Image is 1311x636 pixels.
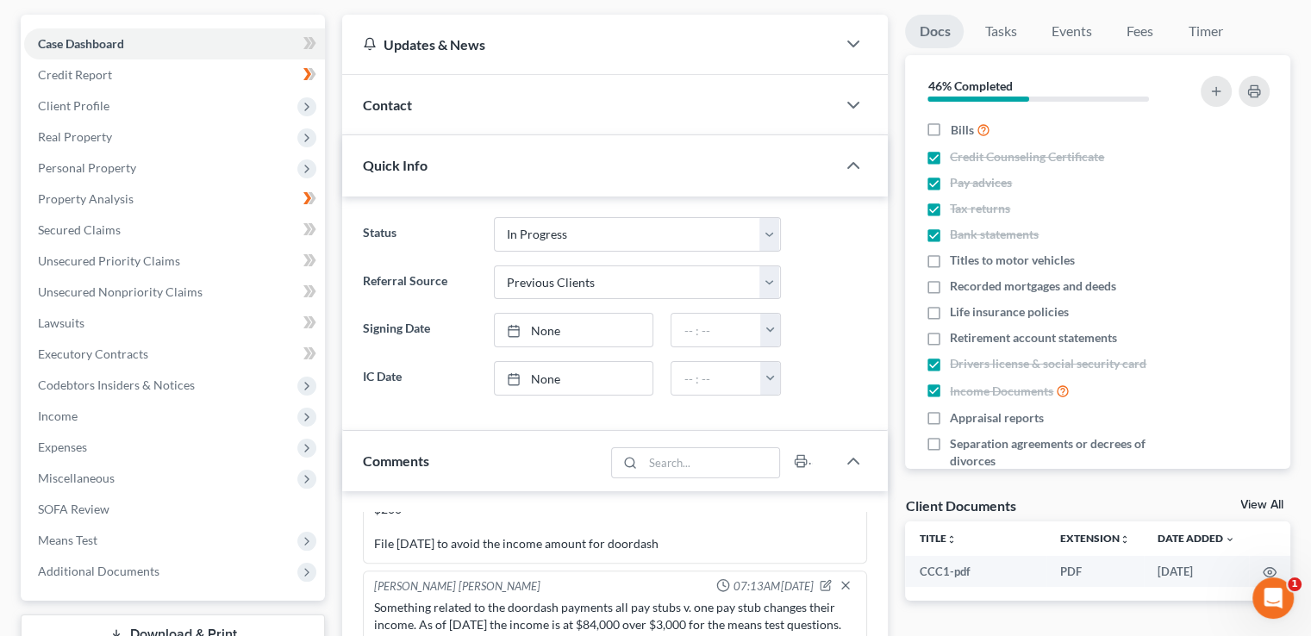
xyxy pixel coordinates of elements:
[671,314,761,346] input: -- : --
[950,252,1075,269] span: Titles to motor vehicles
[950,200,1010,217] span: Tax returns
[1037,15,1105,48] a: Events
[946,534,956,545] i: unfold_more
[354,265,484,300] label: Referral Source
[1158,532,1235,545] a: Date Added expand_more
[950,226,1039,243] span: Bank statements
[671,362,761,395] input: -- : --
[24,494,325,525] a: SOFA Review
[38,502,109,516] span: SOFA Review
[38,564,159,578] span: Additional Documents
[38,533,97,547] span: Means Test
[1112,15,1167,48] a: Fees
[950,409,1044,427] span: Appraisal reports
[38,440,87,454] span: Expenses
[1288,577,1302,591] span: 1
[734,578,813,595] span: 07:13AM[DATE]
[24,339,325,370] a: Executory Contracts
[38,377,195,392] span: Codebtors Insiders & Notices
[38,36,124,51] span: Case Dashboard
[950,303,1069,321] span: Life insurance policies
[950,329,1117,346] span: Retirement account statements
[1252,577,1294,619] iframe: Intercom live chat
[38,315,84,330] span: Lawsuits
[950,435,1179,470] span: Separation agreements or decrees of divorces
[38,471,115,485] span: Miscellaneous
[950,148,1104,165] span: Credit Counseling Certificate
[24,308,325,339] a: Lawsuits
[495,362,653,395] a: None
[38,160,136,175] span: Personal Property
[905,556,1046,587] td: CCC1-pdf
[1174,15,1236,48] a: Timer
[38,191,134,206] span: Property Analysis
[38,346,148,361] span: Executory Contracts
[354,217,484,252] label: Status
[363,157,428,173] span: Quick Info
[24,215,325,246] a: Secured Claims
[24,277,325,308] a: Unsecured Nonpriority Claims
[495,314,653,346] a: None
[24,246,325,277] a: Unsecured Priority Claims
[38,129,112,144] span: Real Property
[1144,556,1249,587] td: [DATE]
[363,35,815,53] div: Updates & News
[24,59,325,90] a: Credit Report
[38,284,203,299] span: Unsecured Nonpriority Claims
[38,408,78,423] span: Income
[919,532,956,545] a: Titleunfold_more
[38,253,180,268] span: Unsecured Priority Claims
[950,383,1053,400] span: Income Documents
[24,28,325,59] a: Case Dashboard
[950,174,1012,191] span: Pay advices
[971,15,1030,48] a: Tasks
[38,98,109,113] span: Client Profile
[38,222,121,237] span: Secured Claims
[643,448,780,477] input: Search...
[950,355,1146,372] span: Drivers license & social security card
[950,122,973,139] span: Bills
[374,483,856,552] div: HULU $200 File [DATE] to avoid the income amount for doordash
[363,97,412,113] span: Contact
[354,361,484,396] label: IC Date
[354,313,484,347] label: Signing Date
[1120,534,1130,545] i: unfold_more
[24,184,325,215] a: Property Analysis
[905,496,1015,514] div: Client Documents
[950,277,1116,295] span: Recorded mortgages and deeds
[905,15,964,48] a: Docs
[38,67,112,82] span: Credit Report
[1060,532,1130,545] a: Extensionunfold_more
[1225,534,1235,545] i: expand_more
[374,578,540,595] div: [PERSON_NAME] [PERSON_NAME]
[363,452,429,469] span: Comments
[927,78,1012,93] strong: 46% Completed
[1046,556,1144,587] td: PDF
[1240,499,1283,511] a: View All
